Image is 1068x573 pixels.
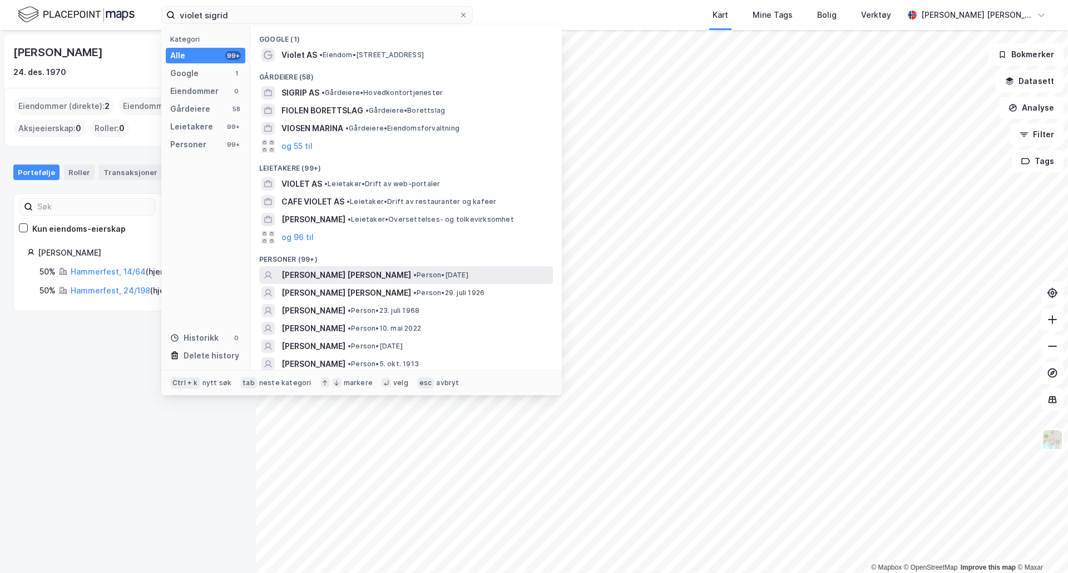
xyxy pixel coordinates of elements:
[14,119,86,137] div: Aksjeeierskap :
[170,377,200,388] div: Ctrl + k
[413,271,417,279] span: •
[13,43,105,61] div: [PERSON_NAME]
[904,564,958,571] a: OpenStreetMap
[33,198,155,215] input: Søk
[99,165,175,180] div: Transaksjoner
[348,342,403,351] span: Person • [DATE]
[417,377,434,388] div: esc
[348,360,419,368] span: Person • 5. okt. 1913
[281,48,317,62] span: Violet AS
[344,378,373,387] div: markere
[996,70,1064,92] button: Datasett
[921,8,1032,22] div: [PERSON_NAME] [PERSON_NAME]
[324,180,440,188] span: Leietaker • Drift av web-portaler
[713,8,728,22] div: Kart
[39,265,56,278] div: 50%
[281,177,322,191] span: VIOLET AS
[319,51,323,59] span: •
[753,8,793,22] div: Mine Tags
[999,97,1064,119] button: Analyse
[90,119,129,137] div: Roller :
[281,286,411,300] span: [PERSON_NAME] [PERSON_NAME]
[319,51,424,59] span: Eiendom • [STREET_ADDRESS]
[170,331,219,345] div: Historikk
[365,106,369,114] span: •
[961,564,1016,571] a: Improve this map
[39,284,56,297] div: 50%
[281,304,345,317] span: [PERSON_NAME]
[345,124,349,132] span: •
[225,140,241,149] div: 99+
[817,8,837,22] div: Bolig
[118,97,226,115] div: Eiendommer (Indirekte) :
[348,360,351,368] span: •
[347,197,496,206] span: Leietaker • Drift av restauranter og kafeer
[76,122,81,135] span: 0
[232,87,241,96] div: 0
[281,268,411,282] span: [PERSON_NAME] [PERSON_NAME]
[13,165,60,180] div: Portefølje
[365,106,445,115] span: Gårdeiere • Borettslag
[281,139,313,153] button: og 55 til
[413,288,484,297] span: Person • 29. juli 1926
[38,246,229,260] div: [PERSON_NAME]
[240,377,257,388] div: tab
[281,231,314,244] button: og 96 til
[281,357,345,371] span: [PERSON_NAME]
[225,122,241,131] div: 99+
[71,286,150,295] a: Hammerfest, 24/198
[71,265,210,278] div: ( hjemmelshaver )
[413,271,468,280] span: Person • [DATE]
[32,222,126,236] div: Kun eiendoms-eierskap
[105,99,110,113] span: 2
[322,88,325,97] span: •
[71,267,146,276] a: Hammerfest, 14/64
[347,197,350,206] span: •
[184,349,239,362] div: Delete history
[170,35,245,43] div: Kategori
[861,8,891,22] div: Verktøy
[64,165,95,180] div: Roller
[436,378,459,387] div: avbryt
[170,67,199,80] div: Google
[170,102,210,116] div: Gårdeiere
[348,306,351,315] span: •
[170,84,219,98] div: Eiendommer
[281,195,344,208] span: CAFE VIOLET AS
[202,378,232,387] div: nytt søk
[348,215,514,224] span: Leietaker • Oversettelses- og tolkevirksomhet
[348,324,351,332] span: •
[250,246,562,266] div: Personer (99+)
[250,26,562,46] div: Google (1)
[322,88,443,97] span: Gårdeiere • Hovedkontortjenester
[348,342,351,350] span: •
[13,66,66,79] div: 24. des. 1970
[348,324,421,333] span: Person • 10. mai 2022
[170,49,185,62] div: Alle
[170,120,213,133] div: Leietakere
[232,69,241,78] div: 1
[348,306,419,315] span: Person • 23. juli 1968
[281,122,343,135] span: VIOSEN MARINA
[232,333,241,342] div: 0
[250,64,562,84] div: Gårdeiere (58)
[348,215,351,223] span: •
[71,284,215,297] div: ( hjemmelshaver )
[232,104,241,113] div: 58
[281,104,363,117] span: FIOLEN BORETTSLAG
[250,155,562,175] div: Leietakere (99+)
[413,288,417,297] span: •
[1042,429,1063,450] img: Z
[175,7,459,23] input: Søk på adresse, matrikkel, gårdeiere, leietakere eller personer
[1012,150,1064,172] button: Tags
[281,213,345,226] span: [PERSON_NAME]
[1010,123,1064,146] button: Filter
[119,122,125,135] span: 0
[281,340,345,353] span: [PERSON_NAME]
[871,564,902,571] a: Mapbox
[160,167,171,178] div: 7
[14,97,114,115] div: Eiendommer (direkte) :
[170,138,206,151] div: Personer
[393,378,408,387] div: velg
[18,5,135,24] img: logo.f888ab2527a4732fd821a326f86c7f29.svg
